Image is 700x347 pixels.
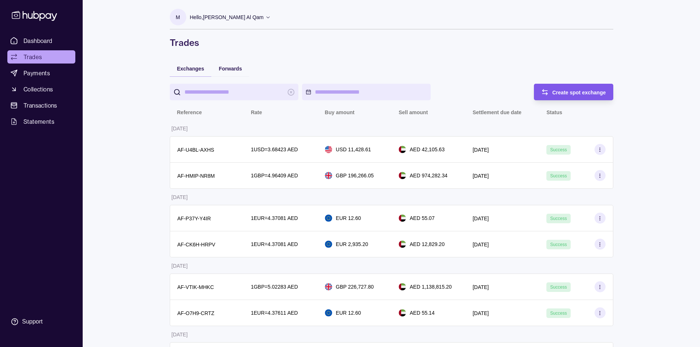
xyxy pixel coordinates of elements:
[473,109,521,115] p: Settlement due date
[7,83,75,96] a: Collections
[399,214,406,222] img: ae
[550,242,567,247] span: Success
[172,263,188,269] p: [DATE]
[473,310,489,316] p: [DATE]
[336,171,374,180] p: GBP 196,266.05
[399,283,406,290] img: ae
[550,216,567,221] span: Success
[325,214,332,222] img: eu
[399,241,406,248] img: ae
[24,53,42,61] span: Trades
[550,285,567,290] span: Success
[410,214,435,222] p: AED 55.07
[7,50,75,64] a: Trades
[172,194,188,200] p: [DATE]
[172,126,188,131] p: [DATE]
[7,314,75,329] a: Support
[177,284,214,290] p: AF-VTIK-MHKC
[410,240,445,248] p: AED 12,829.20
[410,283,452,291] p: AED 1,138,815.20
[410,309,435,317] p: AED 55.14
[336,283,374,291] p: GBP 226,727.80
[410,171,448,180] p: AED 974,282.34
[251,109,262,115] p: Rate
[251,145,298,153] p: 1 USD = 3.68423 AED
[177,109,202,115] p: Reference
[251,240,298,248] p: 1 EUR = 4.37081 AED
[336,145,371,153] p: USD 11,428.61
[546,109,562,115] p: Status
[177,216,211,221] p: AF-P37Y-Y4IR
[177,310,215,316] p: AF-O7H9-CRTZ
[336,309,361,317] p: EUR 12.60
[177,147,214,153] p: AF-U4BL-AXHS
[177,66,204,72] span: Exchanges
[336,240,368,248] p: EUR 2,935.20
[325,172,332,179] img: gb
[7,99,75,112] a: Transactions
[184,84,284,100] input: search
[251,283,298,291] p: 1 GBP = 5.02283 AED
[473,173,489,179] p: [DATE]
[7,34,75,47] a: Dashboard
[336,214,361,222] p: EUR 12.60
[325,241,332,248] img: eu
[22,318,43,326] div: Support
[172,332,188,337] p: [DATE]
[410,145,445,153] p: AED 42,105.63
[473,147,489,153] p: [DATE]
[399,109,428,115] p: Sell amount
[24,36,53,45] span: Dashboard
[550,173,567,178] span: Success
[170,37,613,48] h1: Trades
[399,146,406,153] img: ae
[177,173,215,179] p: AF-HMIP-NR8M
[24,69,50,77] span: Payments
[473,242,489,247] p: [DATE]
[534,84,613,100] button: Create spot exchange
[550,311,567,316] span: Success
[177,242,215,247] p: AF-CK6H-HRPV
[219,66,242,72] span: Forwards
[325,109,355,115] p: Buy amount
[24,85,53,94] span: Collections
[550,147,567,152] span: Success
[473,284,489,290] p: [DATE]
[473,216,489,221] p: [DATE]
[176,13,180,21] p: M
[24,117,54,126] span: Statements
[325,309,332,317] img: eu
[552,90,606,95] span: Create spot exchange
[7,66,75,80] a: Payments
[399,172,406,179] img: ae
[251,309,298,317] p: 1 EUR = 4.37611 AED
[251,214,298,222] p: 1 EUR = 4.37081 AED
[325,146,332,153] img: us
[325,283,332,290] img: gb
[190,13,264,21] p: Hello, [PERSON_NAME] Al Qam
[399,309,406,317] img: ae
[7,115,75,128] a: Statements
[24,101,57,110] span: Transactions
[251,171,298,180] p: 1 GBP = 4.96409 AED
